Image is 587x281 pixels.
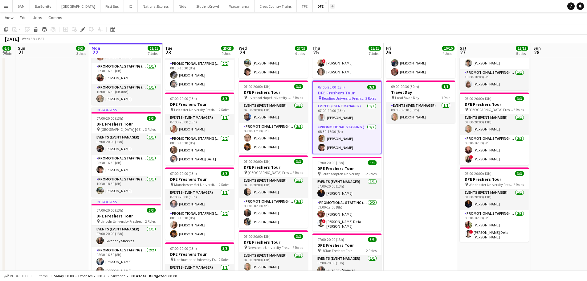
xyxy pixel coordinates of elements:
h3: DFE Freshers Tour [312,166,381,171]
h3: DFE Freshers Tour [239,89,308,95]
span: 07:00-20:00 (13h) [244,234,271,239]
span: 2 Roles [219,107,229,112]
span: 07:00-20:00 (13h) [318,85,345,89]
h3: DFE Freshers Tour [165,101,234,107]
span: View [5,15,14,20]
span: 07:00-20:00 (13h) [96,208,123,213]
span: ! [322,59,326,63]
h3: DFE Freshers Tour [312,242,381,248]
span: [GEOGRAPHIC_DATA] Freshers Fair [248,170,292,175]
span: Southampton University Freshers Fair [321,171,366,176]
app-card-role: Events (Event Manager)1/107:00-20:00 (13h)[PERSON_NAME] [460,189,529,210]
span: 3/3 [515,96,524,101]
span: 27 [459,49,467,56]
app-card-role: Promotional Staffing (Brand Ambassadors)2/208:30-16:30 (8h)[PERSON_NAME][PERSON_NAME] [165,210,234,240]
span: 0 items [34,274,49,278]
span: 24 [238,49,247,56]
span: 07:00-20:00 (13h) [170,96,197,101]
span: Edit [20,15,27,20]
span: 22 [91,49,100,56]
h3: DFE Freshers Tour [165,251,234,257]
button: IQ [124,0,138,12]
app-card-role: Promotional Staffing (Brand Ambassadors)1/108:30-16:30 (8h)[PERSON_NAME] [92,63,161,84]
span: 10/10 [442,46,455,51]
span: 3/3 [221,96,229,101]
app-job-card: 07:00-20:00 (13h)3/3DFE Freshers Tour Winchester University Freshers Fair2 RolesEvents (Event Man... [460,167,529,242]
span: 3/3 [147,208,156,213]
span: 09:00-09:30 (30m) [391,84,419,89]
span: Budgeted [10,274,28,278]
span: Wed [239,45,247,51]
span: 3/3 [294,159,303,164]
div: 9 Jobs [295,51,307,56]
span: Northumbria University Freshers Fair [174,257,219,262]
span: ! [469,155,473,159]
button: [GEOGRAPHIC_DATA] [56,0,100,12]
span: Fri [386,45,391,51]
span: 07:00-20:00 (13h) [244,159,271,164]
div: 2 Jobs [3,51,12,56]
div: 9 Jobs [222,51,233,56]
app-card-role: Events (Event Manager)1/107:00-20:00 (13h)Givenchy Sneekes [312,255,381,276]
app-card-role: Promotional Staffing (Brand Ambassadors)2/208:30-16:30 (8h)[PERSON_NAME][PERSON_NAME] [313,124,381,154]
app-card-role: Events (Event Manager)1/107:00-20:00 (13h)[PERSON_NAME] [239,177,308,198]
h3: DFE Freshers Tour [460,176,529,182]
h3: DFE Freshers Tour [239,164,308,170]
div: In progress [92,107,161,112]
app-card-role: Promotional Staffing (Brand Ambassadors)2/208:30-16:30 (8h)[PERSON_NAME]![PERSON_NAME] De la [PER... [460,210,529,242]
div: In progress [92,199,161,204]
app-card-role: Promotional Staffing (Brand Ambassadors)2/208:30-16:30 (8h)[PERSON_NAME][PERSON_NAME] [239,48,308,78]
app-card-role: Promotional Staffing (Brand Ambassadors)1/110:00-16:30 (6h30m)[PERSON_NAME] [92,84,161,105]
app-card-role: Promotional Staffing (Brand Ambassadors)1/110:30-18:30 (8h)[PERSON_NAME] [92,176,161,197]
span: 3/3 [294,234,303,239]
button: National Express [138,0,174,12]
div: 07:00-20:00 (13h)3/3DFE Freshers Tour Southampton University Freshers Fair2 RolesEvents (Event Ma... [312,157,381,231]
button: Wagamama [224,0,255,12]
span: 21/21 [148,46,160,51]
app-card-role: Events (Event Manager)1/107:00-20:00 (13h)[PERSON_NAME] [92,134,161,155]
button: BarBurrito [30,0,56,12]
app-card-role: Promotional Staffing (Brand Ambassadors)2/208:30-16:30 (8h)[PERSON_NAME][PERSON_NAME] [386,48,455,78]
span: 2 Roles [219,257,229,262]
app-job-card: 07:00-20:00 (13h)3/3DFE Freshers Tour [GEOGRAPHIC_DATA] Freshers Fair2 RolesEvents (Event Manager... [460,93,529,165]
h3: DFE Freshers Tour [92,121,161,127]
span: Liverpool Hope University Freshers Fair [248,95,292,100]
span: 07:00-20:00 (13h) [96,116,123,121]
span: 2 Roles [366,171,377,176]
div: 07:00-20:00 (13h)3/3DFE Freshers Tour Manchester Met University Freshers Fair2 RolesEvents (Event... [165,167,234,240]
div: In progress07:00-20:00 (13h)3/3DFE Freshers Tour Keele University Freshers Fair3 RolesEvents (Eve... [92,15,161,105]
span: 2 Roles [513,182,524,187]
h3: DFE Freshers Tour [92,213,161,219]
span: Reading University Freshers Fair [322,96,365,101]
app-card-role: Events (Event Manager)1/107:00-20:00 (13h)Givenchy Sneekes [92,226,161,247]
button: Cross Country Trains [255,0,297,12]
app-card-role: Promotional Staffing (Brand Ambassadors)2/209:30-17:30 (8h)[PERSON_NAME][PERSON_NAME] [239,123,308,153]
span: ! [469,230,473,234]
div: 4 Jobs [442,51,454,56]
span: 27/27 [295,46,307,51]
app-card-role: Events (Event Manager)1/107:00-20:00 (13h)[PERSON_NAME] [313,103,381,124]
div: 09:00-09:30 (30m)1/1Travel Day Load Swap Day1 RoleEvents (Event Manager)1/109:00-09:30 (30m)[PERS... [386,81,455,123]
a: Edit [17,14,29,22]
app-job-card: 07:00-20:00 (13h)3/3DFE Freshers Tour [GEOGRAPHIC_DATA] Freshers Fair2 RolesEvents (Event Manager... [239,155,308,228]
h3: DFE Freshers Tour [165,176,234,182]
span: 07:00-20:00 (13h) [244,84,271,89]
span: [GEOGRAPHIC_DATA] Freshers Fair [469,107,513,112]
app-card-role: Events (Event Manager)1/109:00-09:30 (30m)[PERSON_NAME] [386,102,455,123]
div: 3 Jobs [76,51,86,56]
app-card-role: Promotional Staffing (Brand Ambassadors)2/208:30-16:30 (8h)[PERSON_NAME][PERSON_NAME] [92,247,161,277]
app-job-card: 07:00-20:00 (13h)3/3DFE Freshers Tour Liverpool Hope University Freshers Fair2 RolesEvents (Event... [239,81,308,153]
div: Salary £0.00 + Expenses £0.00 + Subsistence £0.00 = [54,274,177,278]
span: Total Budgeted £0.00 [138,274,177,278]
span: Manchester Met University Freshers Fair [174,182,219,187]
span: Mon [92,45,100,51]
span: 28 [532,49,541,56]
div: 5 Jobs [516,51,528,56]
span: Week 38 [20,36,36,41]
span: 21/21 [369,46,381,51]
span: 3/3 [294,84,303,89]
app-card-role: Events (Event Manager)1/107:00-20:00 (13h)[PERSON_NAME] [239,102,308,123]
h3: DFE Freshers Tour [313,90,381,96]
span: 1/1 [442,84,450,89]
